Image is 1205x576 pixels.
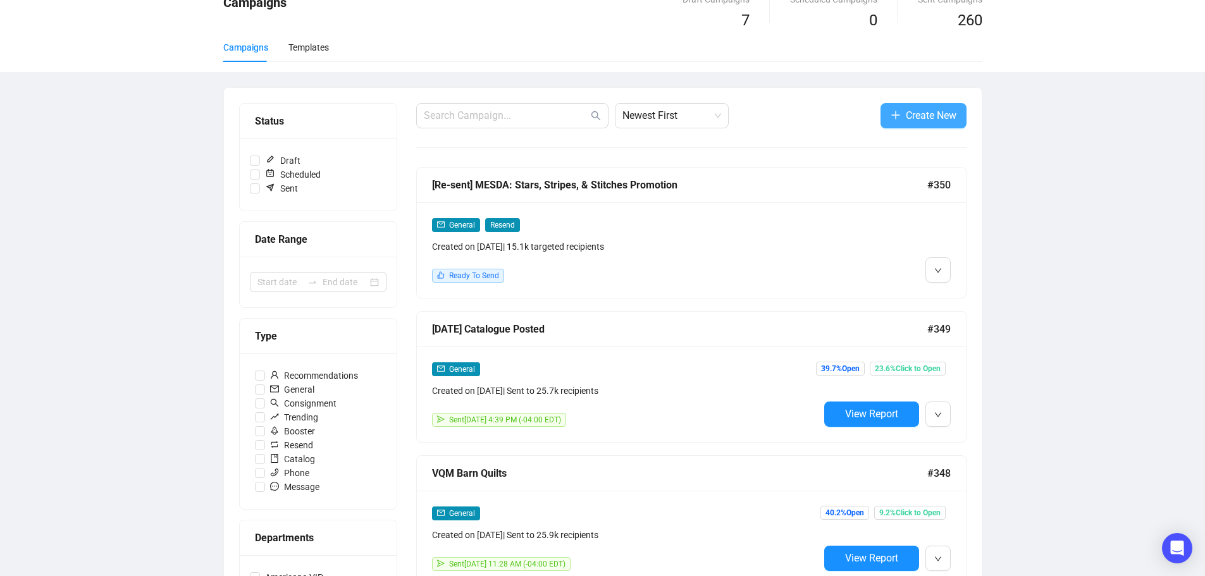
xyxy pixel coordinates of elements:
span: phone [270,468,279,477]
span: search [591,111,601,121]
div: Type [255,328,381,344]
span: 39.7% Open [816,362,865,376]
span: Scheduled [260,168,326,181]
span: View Report [845,408,898,420]
span: Phone [265,466,314,480]
span: mail [437,221,445,228]
span: Booster [265,424,320,438]
span: mail [270,384,279,393]
input: End date [323,275,368,289]
span: General [449,221,475,230]
span: retweet [270,440,279,449]
span: #348 [927,465,951,481]
span: down [934,411,942,419]
span: General [449,509,475,518]
span: search [270,398,279,407]
span: Resend [265,438,318,452]
div: Campaigns [223,40,268,54]
span: 7 [741,11,750,29]
span: mail [437,365,445,372]
span: Sent [DATE] 11:28 AM (-04:00 EDT) [449,560,565,568]
span: rocket [270,426,279,435]
div: [DATE] Catalogue Posted [432,321,927,337]
div: VQM Barn Quilts [432,465,927,481]
span: #350 [927,177,951,193]
div: [Re-sent] MESDA: Stars, Stripes, & Stitches Promotion [432,177,927,193]
span: View Report [845,552,898,564]
span: General [265,383,319,396]
span: Message [265,480,324,494]
div: Templates [288,40,329,54]
div: Date Range [255,231,381,247]
span: Trending [265,410,323,424]
span: 0 [869,11,877,29]
span: like [437,271,445,279]
div: Open Intercom Messenger [1162,533,1192,563]
span: Resend [485,218,520,232]
span: message [270,482,279,491]
span: Sent [DATE] 4:39 PM (-04:00 EDT) [449,415,561,424]
button: View Report [824,401,919,427]
span: down [934,555,942,563]
span: 260 [958,11,982,29]
a: [Re-sent] MESDA: Stars, Stripes, & Stitches Promotion#350mailGeneralResendCreated on [DATE]| 15.1... [416,167,967,298]
div: Created on [DATE] | Sent to 25.7k recipients [432,384,819,398]
span: Recommendations [265,369,363,383]
span: Catalog [265,452,320,466]
button: View Report [824,546,919,571]
span: 9.2% Click to Open [874,506,946,520]
span: plus [891,110,901,120]
span: 40.2% Open [820,506,869,520]
button: Create New [881,103,967,128]
span: Sent [260,181,303,195]
span: Ready To Send [449,271,499,280]
span: send [437,560,445,567]
span: user [270,371,279,379]
div: Created on [DATE] | 15.1k targeted recipients [432,240,819,254]
span: mail [437,509,445,517]
input: Start date [257,275,302,289]
a: [DATE] Catalogue Posted#349mailGeneralCreated on [DATE]| Sent to 25.7k recipientssendSent[DATE] 4... [416,311,967,443]
span: to [307,277,318,287]
span: Draft [260,154,306,168]
input: Search Campaign... [424,108,588,123]
span: book [270,454,279,463]
span: Create New [906,107,956,123]
span: General [449,365,475,374]
div: Status [255,113,381,129]
span: Consignment [265,396,342,410]
div: Created on [DATE] | Sent to 25.9k recipients [432,528,819,542]
span: swap-right [307,277,318,287]
span: rise [270,412,279,421]
span: 23.6% Click to Open [870,362,946,376]
span: send [437,415,445,423]
span: Newest First [622,104,721,128]
span: #349 [927,321,951,337]
div: Departments [255,530,381,546]
span: down [934,267,942,274]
